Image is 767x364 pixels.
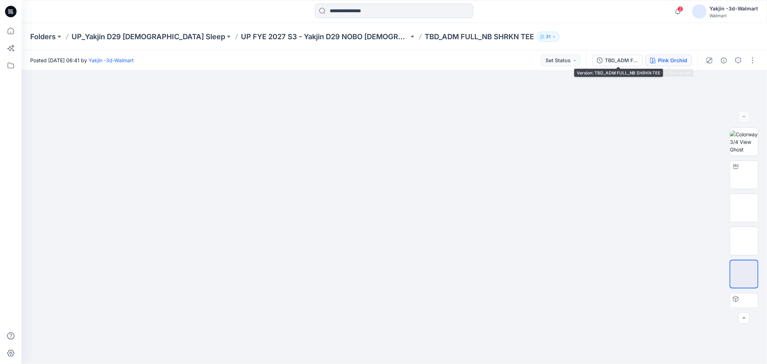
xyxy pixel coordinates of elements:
div: Walmart [709,13,758,18]
p: 31 [546,33,551,41]
button: Pink Orchid [645,55,692,66]
span: 2 [677,6,683,12]
img: avatar [692,4,707,19]
p: TBD_ADM FULL_NB SHRKN TEE [425,32,534,42]
div: TBD_ADM FULL_NB SHRKN TEE [605,56,638,64]
div: Yakjin -3d-Walmart [709,4,758,13]
a: UP FYE 2027 S3 - Yakjin D29 NOBO [DEMOGRAPHIC_DATA] Sleepwear [241,32,409,42]
button: Details [718,55,730,66]
button: 31 [537,32,560,42]
a: UP_Yakjin D29 [DEMOGRAPHIC_DATA] Sleep [72,32,225,42]
img: Colorway 3/4 View Ghost [730,131,758,153]
a: Folders [30,32,56,42]
span: Posted [DATE] 06:41 by [30,56,134,64]
button: TBD_ADM FULL_NB SHRKN TEE [592,55,643,66]
div: Pink Orchid [658,56,687,64]
a: Yakjin -3d-Walmart [88,57,134,63]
